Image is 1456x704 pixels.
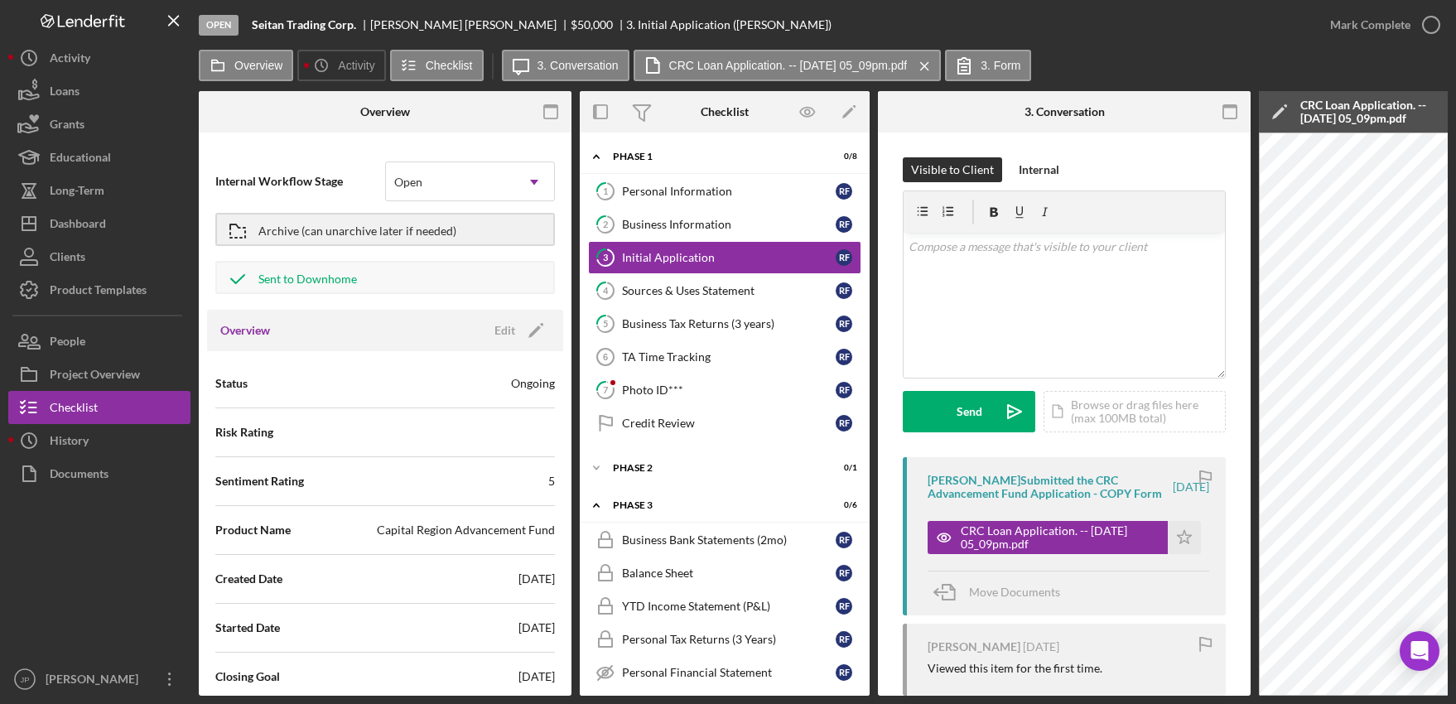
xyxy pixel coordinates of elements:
div: Open Intercom Messenger [1400,631,1439,671]
label: Checklist [426,59,473,72]
button: Dashboard [8,207,190,240]
button: Edit [485,318,550,343]
button: Internal [1010,157,1068,182]
span: Risk Rating [215,424,273,441]
div: [DATE] [518,668,555,685]
div: Business Bank Statements (2mo) [622,533,836,547]
button: CRC Loan Application. -- [DATE] 05_09pm.pdf [928,521,1201,554]
button: 3. Conversation [502,50,629,81]
button: Long-Term [8,174,190,207]
div: Business Information [622,218,836,231]
tspan: 1 [603,186,608,196]
a: YTD Income Statement (P&L)RF [588,590,861,623]
div: Personal Tax Returns (3 Years) [622,633,836,646]
tspan: 3 [603,252,608,263]
span: Started Date [215,620,280,636]
button: Overview [199,50,293,81]
button: 3. Form [945,50,1031,81]
div: People [50,325,85,362]
div: 5 [548,473,555,489]
button: JP[PERSON_NAME] [8,663,190,696]
b: Seitan Trading Corp. [252,18,356,31]
label: 3. Conversation [538,59,619,72]
div: Project Overview [50,358,140,395]
button: Checklist [390,50,484,81]
div: Loans [50,75,80,112]
div: R F [836,415,852,432]
button: Checklist [8,391,190,424]
div: TA Time Tracking [622,350,836,364]
div: [PERSON_NAME] [928,640,1020,653]
tspan: 5 [603,318,608,329]
button: Mark Complete [1314,8,1448,41]
a: 4Sources & Uses StatementRF [588,274,861,307]
div: Overview [360,105,410,118]
div: Open [394,176,422,189]
text: JP [20,675,29,684]
a: Grants [8,108,190,141]
button: Clients [8,240,190,273]
div: Educational [50,141,111,178]
div: Checklist [701,105,749,118]
label: 3. Form [981,59,1020,72]
a: 1Personal InformationRF [588,175,861,208]
label: Activity [338,59,374,72]
a: History [8,424,190,457]
div: History [50,424,89,461]
a: Credit ReviewRF [588,407,861,440]
div: Personal Financial Statement [622,666,836,679]
a: Personal Tax Returns (3 Years)RF [588,623,861,656]
a: 6TA Time TrackingRF [588,340,861,374]
div: Credit Review [622,417,836,430]
div: Internal [1019,157,1059,182]
tspan: 2 [603,219,608,229]
a: Personal Financial StatementRF [588,656,861,689]
div: Phase 1 [613,152,816,162]
div: Edit [494,318,515,343]
div: Business Tax Returns (3 years) [622,317,836,330]
div: 0 / 6 [827,500,857,510]
div: R F [836,532,852,548]
div: Initial Application [622,251,836,264]
span: Move Documents [969,585,1060,599]
div: R F [836,382,852,398]
button: Archive (can unarchive later if needed) [215,213,555,246]
a: 3Initial ApplicationRF [588,241,861,274]
div: R F [836,631,852,648]
div: R F [836,183,852,200]
div: R F [836,664,852,681]
div: Product Templates [50,273,147,311]
button: Documents [8,457,190,490]
div: R F [836,598,852,615]
div: [DATE] [518,571,555,587]
button: Visible to Client [903,157,1002,182]
div: Send [957,391,982,432]
div: R F [836,249,852,266]
div: Documents [50,457,108,494]
div: 0 / 8 [827,152,857,162]
button: Sent to Downhome [215,261,555,294]
label: CRC Loan Application. -- [DATE] 05_09pm.pdf [669,59,908,72]
button: Product Templates [8,273,190,306]
div: Dashboard [50,207,106,244]
a: Loans [8,75,190,108]
tspan: 7 [603,384,609,395]
div: Ongoing [511,375,555,392]
span: $50,000 [571,17,613,31]
time: 2025-04-23 20:29 [1023,640,1059,653]
div: YTD Income Statement (P&L) [622,600,836,613]
div: [PERSON_NAME] [PERSON_NAME] [370,18,571,31]
button: Educational [8,141,190,174]
div: Phase 2 [613,463,816,473]
div: Checklist [50,391,98,428]
div: Capital Region Advancement Fund [377,522,555,538]
div: R F [836,349,852,365]
div: Personal Information [622,185,836,198]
